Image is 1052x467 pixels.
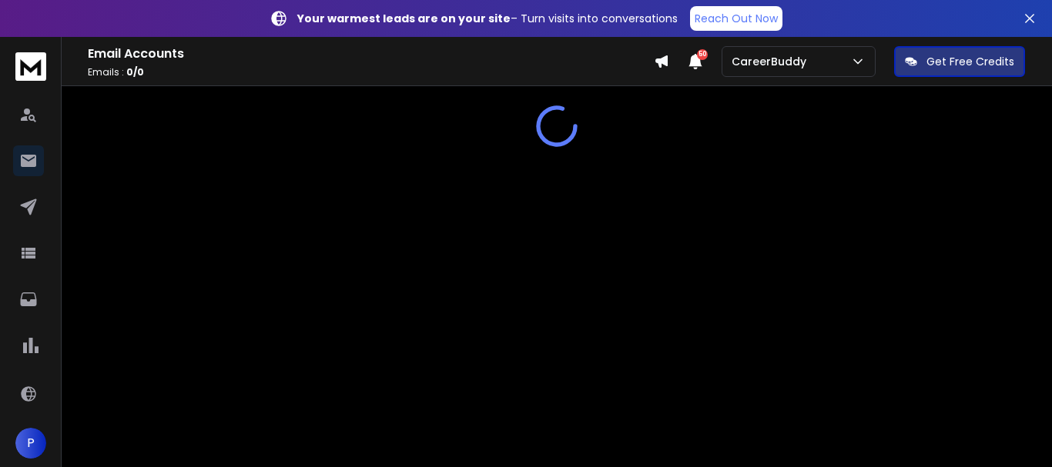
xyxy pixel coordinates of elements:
p: Emails : [88,66,654,78]
span: 0 / 0 [126,65,144,78]
p: – Turn visits into conversations [297,11,678,26]
p: Get Free Credits [926,54,1014,69]
strong: Your warmest leads are on your site [297,11,511,26]
img: logo [15,52,46,81]
h1: Email Accounts [88,45,654,63]
button: P [15,428,46,459]
p: Reach Out Now [695,11,778,26]
span: 50 [697,49,708,60]
a: Reach Out Now [690,6,782,31]
button: Get Free Credits [894,46,1025,77]
p: CareerBuddy [732,54,812,69]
